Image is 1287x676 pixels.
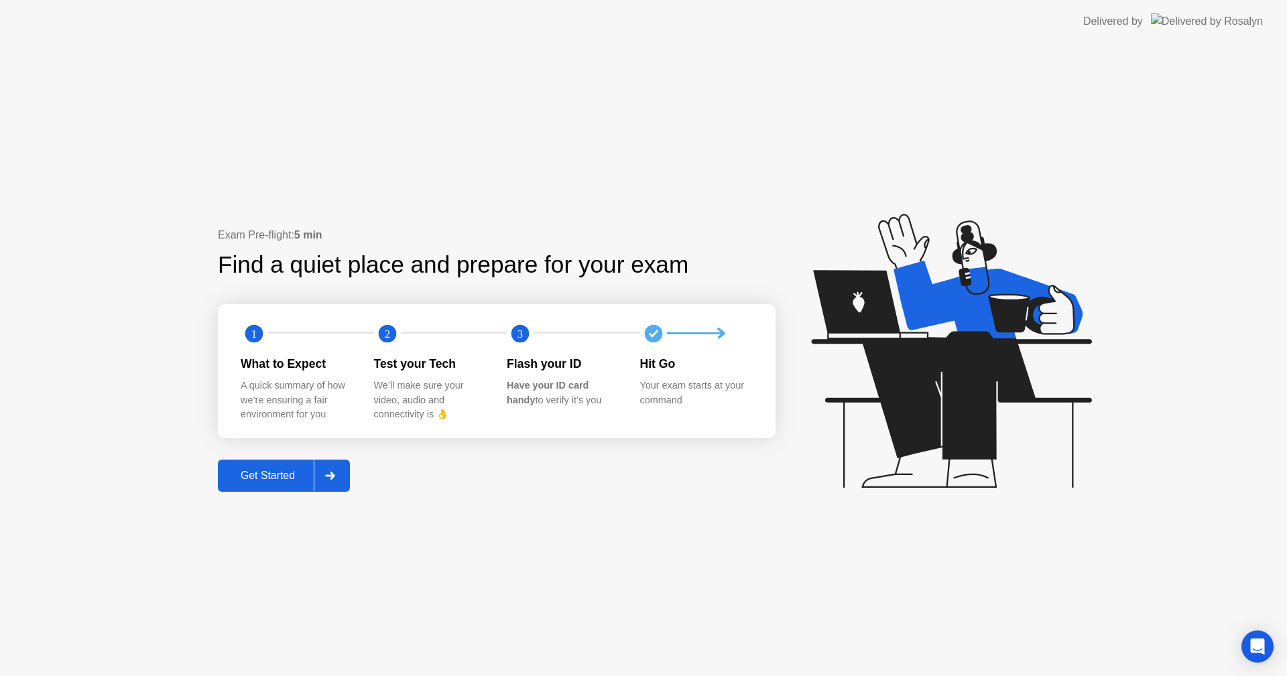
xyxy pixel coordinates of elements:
div: Delivered by [1083,13,1143,29]
div: Get Started [222,470,314,482]
div: A quick summary of how we’re ensuring a fair environment for you [241,379,353,422]
button: Get Started [218,460,350,492]
div: Exam Pre-flight: [218,227,776,243]
img: Delivered by Rosalyn [1151,13,1263,29]
b: 5 min [294,229,322,241]
text: 3 [517,327,523,340]
div: Your exam starts at your command [640,379,752,407]
text: 2 [384,327,389,340]
div: We’ll make sure your video, audio and connectivity is 👌 [374,379,486,422]
div: Find a quiet place and prepare for your exam [218,247,690,283]
b: Have your ID card handy [507,380,589,405]
div: Test your Tech [374,355,486,373]
div: Flash your ID [507,355,619,373]
div: Open Intercom Messenger [1241,630,1274,663]
text: 1 [251,327,257,340]
div: What to Expect [241,355,353,373]
div: Hit Go [640,355,752,373]
div: to verify it’s you [507,379,619,407]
